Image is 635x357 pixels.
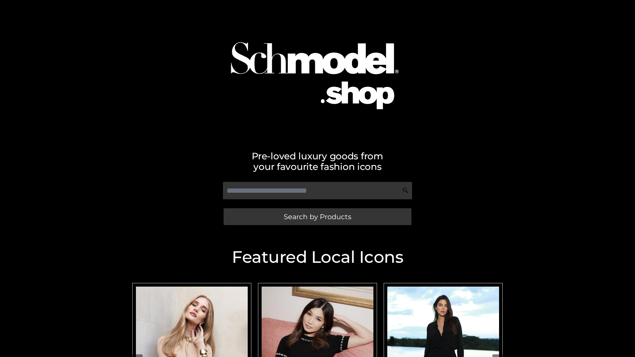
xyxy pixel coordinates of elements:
h2: Pre-loved luxury goods from your favourite fashion icons [129,151,506,172]
span: Search by Products [284,213,351,220]
a: Search by Products [224,208,411,225]
img: Search Icon [402,187,409,194]
h2: Featured Local Icons​ [129,249,506,265]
